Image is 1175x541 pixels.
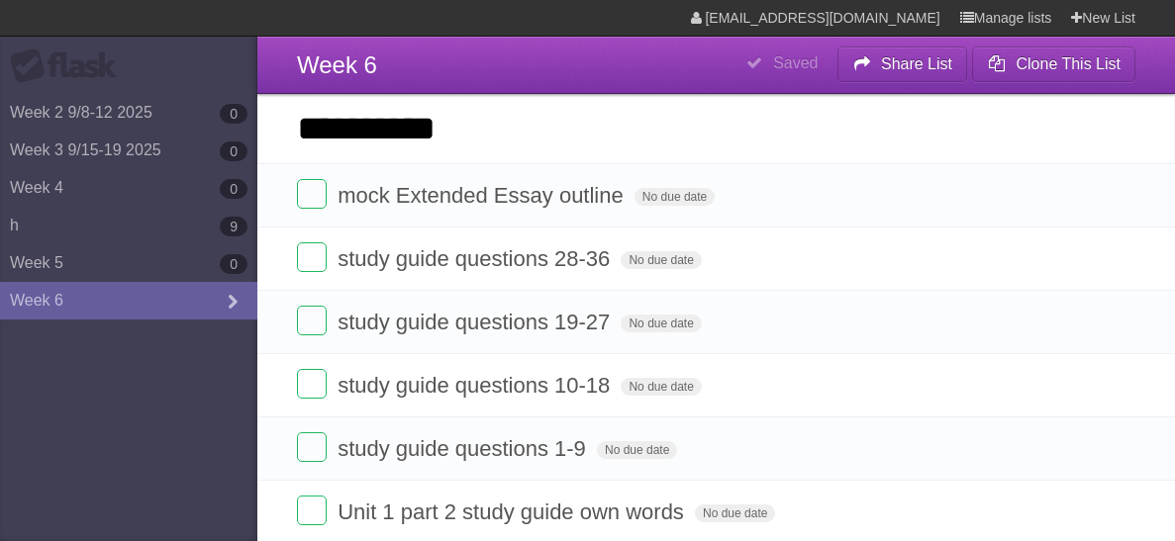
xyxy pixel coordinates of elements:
[837,46,968,82] button: Share List
[1016,55,1121,72] b: Clone This List
[635,188,715,206] span: No due date
[338,436,591,461] span: study guide questions 1-9
[338,373,615,398] span: study guide questions 10-18
[621,378,701,396] span: No due date
[338,499,689,524] span: Unit 1 part 2 study guide own words
[297,369,327,399] label: Done
[297,51,377,78] span: Week 6
[338,246,615,271] span: study guide questions 28-36
[695,504,775,522] span: No due date
[220,141,247,161] b: 0
[297,306,327,335] label: Done
[773,54,818,71] b: Saved
[297,179,327,209] label: Done
[297,242,327,272] label: Done
[597,441,677,459] span: No due date
[220,179,247,199] b: 0
[972,46,1135,82] button: Clone This List
[10,48,129,84] div: Flask
[338,310,615,334] span: study guide questions 19-27
[881,55,952,72] b: Share List
[220,254,247,274] b: 0
[621,251,701,269] span: No due date
[297,432,327,462] label: Done
[220,104,247,124] b: 0
[220,217,247,236] b: 9
[338,183,629,208] span: mock Extended Essay outline
[297,496,327,525] label: Done
[621,315,701,332] span: No due date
